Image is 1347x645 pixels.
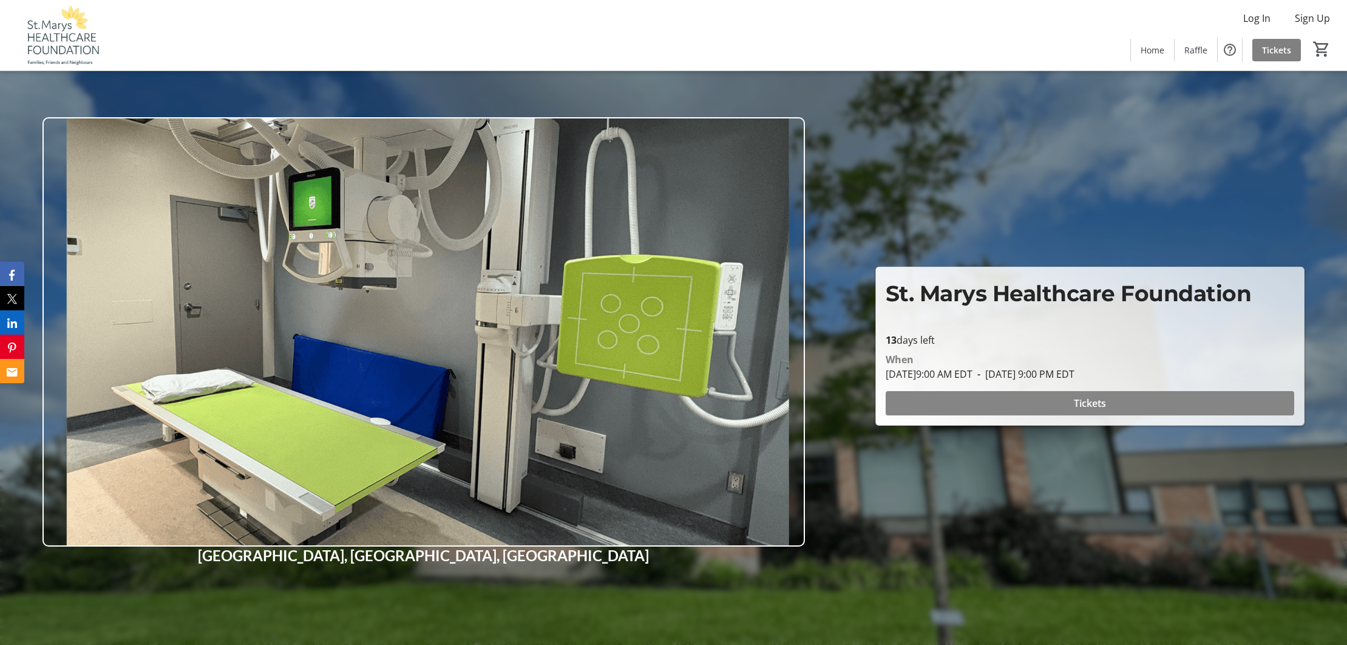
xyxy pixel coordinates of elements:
span: - [972,367,985,381]
div: When [886,352,914,367]
span: Home [1141,44,1164,56]
img: St. Marys Healthcare Foundation's Logo [7,5,115,66]
button: Tickets [886,391,1295,415]
span: [DATE] 9:00 PM EDT [972,367,1074,381]
button: Help [1218,38,1242,62]
span: St. Marys Healthcare Foundation [886,280,1252,307]
img: Campaign CTA Media Photo [42,117,805,547]
a: Home [1131,39,1174,61]
button: Log In [1233,9,1280,28]
a: Tickets [1252,39,1301,61]
span: Log In [1243,11,1271,26]
span: 13 [886,333,897,347]
button: Sign Up [1285,9,1340,28]
a: Raffle [1175,39,1217,61]
span: [DATE] 9:00 AM EDT [886,367,972,381]
p: days left [886,333,1295,347]
span: Sign Up [1295,11,1330,26]
span: Tickets [1074,396,1106,411]
button: Cart [1311,38,1332,60]
span: Tickets [1262,44,1291,56]
span: Raffle [1184,44,1207,56]
strong: [GEOGRAPHIC_DATA], [GEOGRAPHIC_DATA], [GEOGRAPHIC_DATA] [198,547,649,564]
